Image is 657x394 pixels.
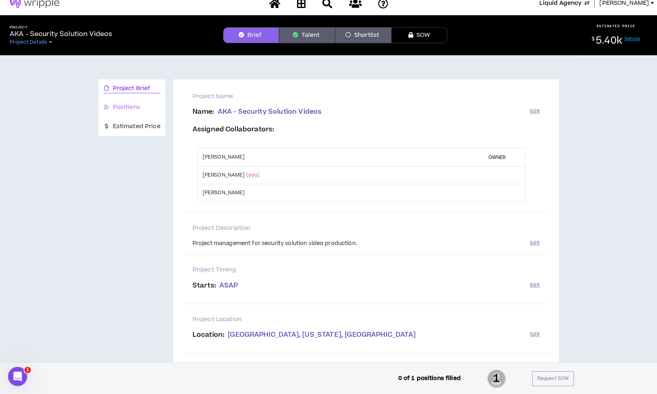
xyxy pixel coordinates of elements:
[530,237,539,250] button: Edit
[223,27,279,43] button: Brief
[219,281,238,290] span: ASAP
[193,265,540,274] p: Project Timing
[193,126,530,133] p: Assigned Collaborators :
[197,166,478,184] td: [PERSON_NAME]
[113,103,140,112] span: Positions
[228,330,416,340] span: [GEOGRAPHIC_DATA], [US_STATE], [GEOGRAPHIC_DATA]
[279,27,335,43] button: Talent
[246,171,260,179] span: (you)
[193,92,540,101] p: Project Name
[596,34,622,48] span: 5.40k
[625,36,640,42] a: Details
[193,224,540,233] p: Project Description
[530,279,539,292] button: Edit
[113,122,161,131] span: Estimated Price
[530,328,539,341] button: Edit
[532,371,574,386] button: Request SOW
[193,331,530,339] p: Location :
[391,27,447,43] button: SOW
[24,367,31,373] span: 1
[113,84,151,93] span: Project Brief
[193,108,530,116] p: Name :
[193,282,530,289] p: Starts :
[197,149,478,166] td: [PERSON_NAME]
[398,374,460,383] p: 0 of 1 positions filled
[10,29,112,39] p: AKA - Security Solution Videos
[193,240,530,248] div: Project management for security solution video production.
[10,25,112,30] h5: Project
[335,27,391,43] button: Shortlist
[487,369,506,389] span: 1
[530,105,539,118] button: Edit
[10,39,47,45] span: Project Details
[217,107,321,117] span: AKA - Security Solution Videos
[591,36,594,42] sup: $
[8,367,27,386] iframe: Intercom live chat
[597,24,635,28] p: ESTIMATED PRICE
[193,315,540,324] p: Project Location
[197,184,478,201] td: [PERSON_NAME]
